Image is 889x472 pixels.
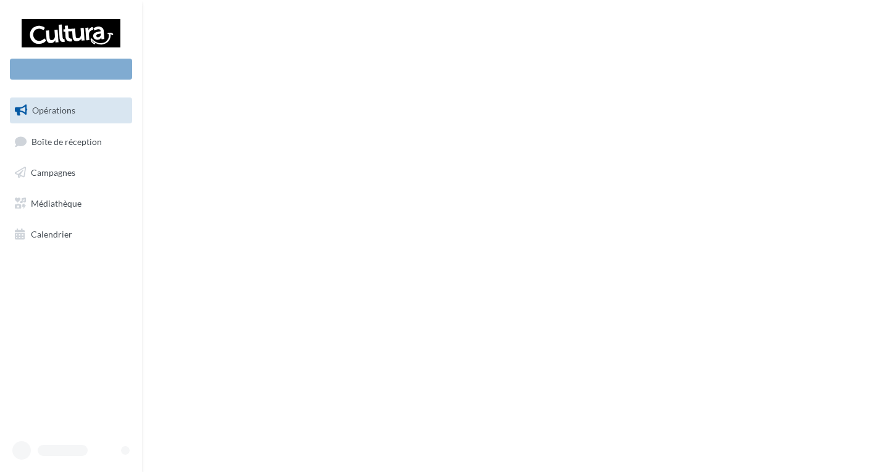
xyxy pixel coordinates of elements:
div: Nouvelle campagne [10,59,132,80]
span: Médiathèque [31,198,81,209]
a: Boîte de réception [7,128,135,155]
a: Médiathèque [7,191,135,217]
span: Opérations [32,105,75,115]
a: Opérations [7,97,135,123]
span: Boîte de réception [31,136,102,146]
a: Calendrier [7,222,135,247]
a: Campagnes [7,160,135,186]
span: Campagnes [31,167,75,178]
span: Calendrier [31,228,72,239]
